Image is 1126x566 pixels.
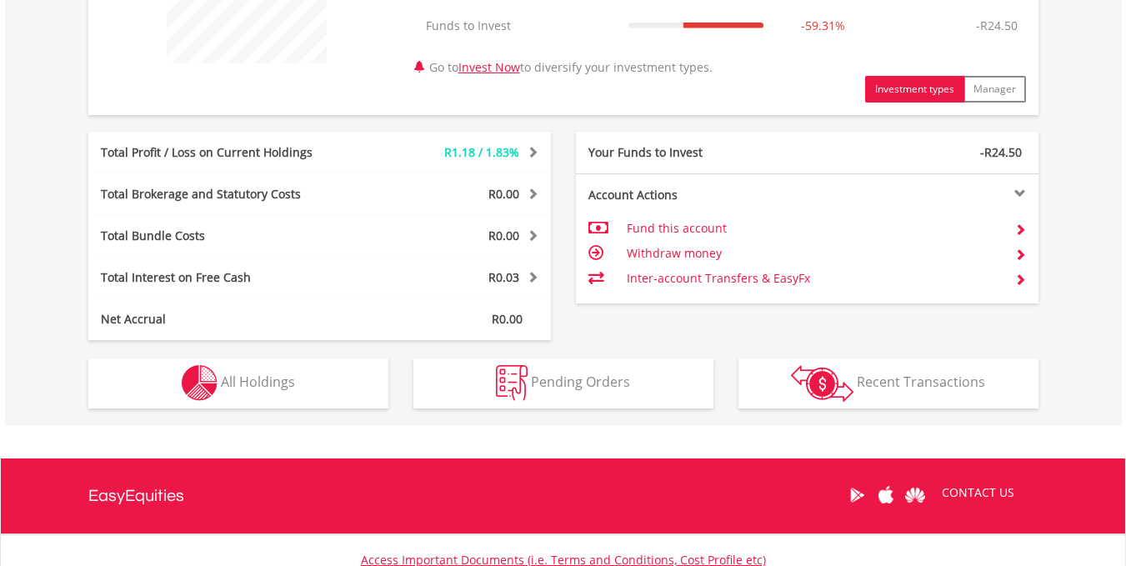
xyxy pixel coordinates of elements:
[492,311,523,327] span: R0.00
[857,373,985,391] span: Recent Transactions
[576,187,808,203] div: Account Actions
[221,373,295,391] span: All Holdings
[458,59,520,75] a: Invest Now
[531,373,630,391] span: Pending Orders
[901,469,930,521] a: Huawei
[872,469,901,521] a: Apple
[88,269,358,286] div: Total Interest on Free Cash
[627,216,1001,241] td: Fund this account
[488,269,519,285] span: R0.03
[968,9,1026,43] td: -R24.50
[791,365,853,402] img: transactions-zar-wht.png
[88,186,358,203] div: Total Brokerage and Statutory Costs
[88,458,184,533] a: EasyEquities
[488,228,519,243] span: R0.00
[413,358,713,408] button: Pending Orders
[963,76,1026,103] button: Manager
[88,144,358,161] div: Total Profit / Loss on Current Holdings
[444,144,519,160] span: R1.18 / 1.83%
[738,358,1038,408] button: Recent Transactions
[496,365,528,401] img: pending_instructions-wht.png
[88,358,388,408] button: All Holdings
[88,311,358,328] div: Net Accrual
[865,76,964,103] button: Investment types
[488,186,519,202] span: R0.00
[772,9,873,43] td: -59.31%
[627,241,1001,266] td: Withdraw money
[418,9,620,43] td: Funds to Invest
[88,228,358,244] div: Total Bundle Costs
[576,144,808,161] div: Your Funds to Invest
[627,266,1001,291] td: Inter-account Transfers & EasyFx
[930,469,1026,516] a: CONTACT US
[843,469,872,521] a: Google Play
[980,144,1022,160] span: -R24.50
[182,365,218,401] img: holdings-wht.png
